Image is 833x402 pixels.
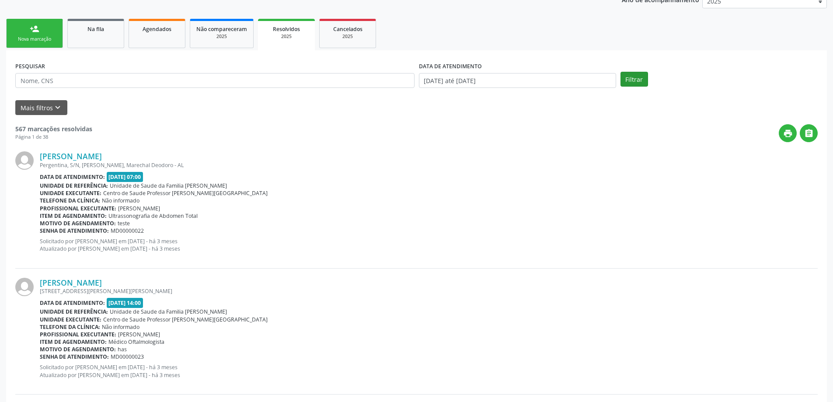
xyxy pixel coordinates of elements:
[53,103,63,112] i: keyboard_arrow_down
[40,220,116,227] b: Motivo de agendamento:
[110,182,227,189] span: Unidade de Saude da Familia [PERSON_NAME]
[40,323,100,331] b: Telefone da clínica:
[110,308,227,315] span: Unidade de Saude da Familia [PERSON_NAME]
[326,33,369,40] div: 2025
[800,124,818,142] button: 
[118,205,160,212] span: [PERSON_NAME]
[40,338,107,346] b: Item de agendamento:
[40,364,818,378] p: Solicitado por [PERSON_NAME] em [DATE] - há 3 meses Atualizado por [PERSON_NAME] em [DATE] - há 3...
[15,100,67,115] button: Mais filtroskeyboard_arrow_down
[40,331,116,338] b: Profissional executante:
[108,212,198,220] span: Ultrassonografia de Abdomen Total
[620,72,648,87] button: Filtrar
[40,197,100,204] b: Telefone da clínica:
[40,287,818,295] div: [STREET_ADDRESS][PERSON_NAME][PERSON_NAME]
[264,33,309,40] div: 2025
[15,133,92,141] div: Página 1 de 38
[40,316,101,323] b: Unidade executante:
[143,25,171,33] span: Agendados
[40,308,108,315] b: Unidade de referência:
[273,25,300,33] span: Resolvidos
[779,124,797,142] button: print
[40,353,109,360] b: Senha de atendimento:
[40,189,101,197] b: Unidade executante:
[87,25,104,33] span: Na fila
[40,161,818,169] div: Pergentina, S/N, [PERSON_NAME], Marechal Deodoro - AL
[111,353,144,360] span: MD00000023
[40,173,105,181] b: Data de atendimento:
[804,129,814,138] i: 
[783,129,793,138] i: print
[419,59,482,73] label: DATA DE ATENDIMENTO
[15,59,45,73] label: PESQUISAR
[103,316,268,323] span: Centro de Saude Professor [PERSON_NAME][GEOGRAPHIC_DATA]
[40,227,109,234] b: Senha de atendimento:
[107,172,143,182] span: [DATE] 07:00
[40,182,108,189] b: Unidade de referência:
[196,25,247,33] span: Não compareceram
[15,278,34,296] img: img
[107,298,143,308] span: [DATE] 14:00
[118,220,130,227] span: teste
[15,151,34,170] img: img
[118,331,160,338] span: [PERSON_NAME]
[196,33,247,40] div: 2025
[40,205,116,212] b: Profissional executante:
[108,338,164,346] span: Médico Oftalmologista
[40,238,818,252] p: Solicitado por [PERSON_NAME] em [DATE] - há 3 meses Atualizado por [PERSON_NAME] em [DATE] - há 3...
[40,151,102,161] a: [PERSON_NAME]
[15,125,92,133] strong: 567 marcações resolvidas
[118,346,127,353] span: has
[333,25,362,33] span: Cancelados
[419,73,616,88] input: Selecione um intervalo
[40,299,105,307] b: Data de atendimento:
[111,227,144,234] span: MD00000022
[103,189,268,197] span: Centro de Saude Professor [PERSON_NAME][GEOGRAPHIC_DATA]
[102,197,139,204] span: Não informado
[40,212,107,220] b: Item de agendamento:
[40,278,102,287] a: [PERSON_NAME]
[102,323,139,331] span: Não informado
[15,73,415,88] input: Nome, CNS
[30,24,39,34] div: person_add
[40,346,116,353] b: Motivo de agendamento:
[13,36,56,42] div: Nova marcação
